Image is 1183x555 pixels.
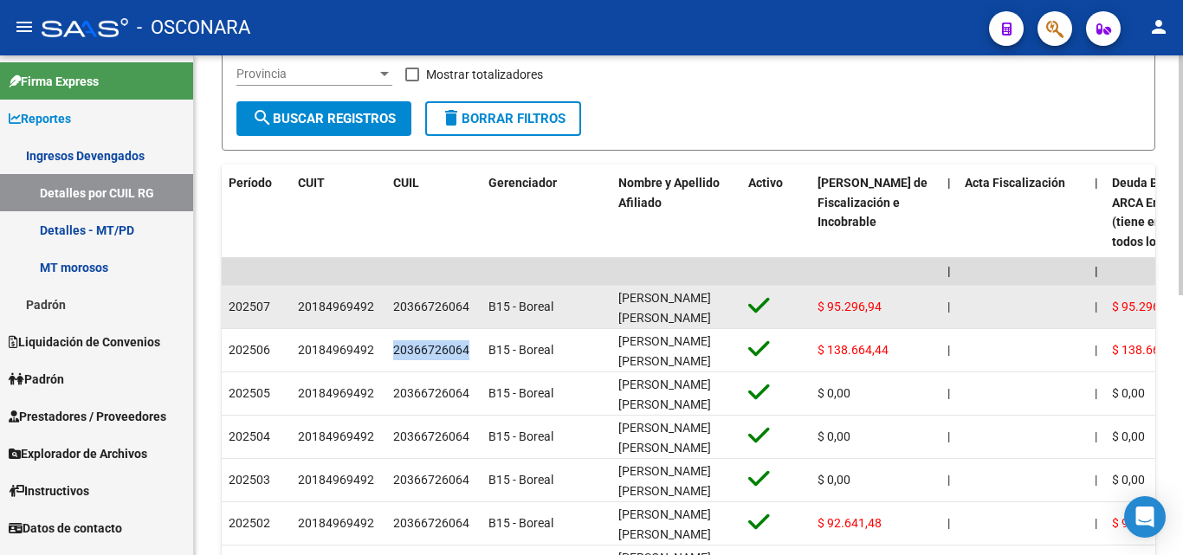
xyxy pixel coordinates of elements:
[229,386,270,400] span: 202505
[1095,429,1097,443] span: |
[818,300,882,313] span: $ 95.296,94
[488,386,553,400] span: B15 - Boreal
[137,9,250,47] span: - OSCONARA
[811,165,941,261] datatable-header-cell: Deuda Bruta Neto de Fiscalización e Incobrable
[393,176,419,190] span: CUIL
[1095,343,1097,357] span: |
[291,165,386,261] datatable-header-cell: CUIT
[425,101,581,136] button: Borrar Filtros
[236,101,411,136] button: Buscar Registros
[947,300,950,313] span: |
[618,507,711,541] span: [PERSON_NAME] [PERSON_NAME]
[1095,300,1097,313] span: |
[9,481,89,500] span: Instructivos
[947,473,950,487] span: |
[229,429,270,443] span: 202504
[393,297,469,317] div: 20366726064
[818,343,889,357] span: $ 138.664,44
[618,291,711,325] span: [PERSON_NAME] [PERSON_NAME]
[1095,473,1097,487] span: |
[488,343,553,357] span: B15 - Boreal
[1095,176,1098,190] span: |
[618,378,711,411] span: [PERSON_NAME] [PERSON_NAME]
[426,64,543,85] span: Mostrar totalizadores
[229,343,270,357] span: 202506
[236,67,377,81] span: Provincia
[958,165,1088,261] datatable-header-cell: Acta Fiscalización
[252,107,273,128] mat-icon: search
[488,473,553,487] span: B15 - Boreal
[393,513,469,533] div: 20366726064
[14,16,35,37] mat-icon: menu
[947,176,951,190] span: |
[482,165,611,261] datatable-header-cell: Gerenciador
[1112,429,1145,443] span: $ 0,00
[298,384,374,403] div: 20184969492
[1112,386,1145,400] span: $ 0,00
[488,429,553,443] span: B15 - Boreal
[1112,300,1176,313] span: $ 95.296,94
[386,165,482,261] datatable-header-cell: CUIL
[618,421,711,455] span: [PERSON_NAME] [PERSON_NAME]
[9,72,99,91] span: Firma Express
[393,340,469,360] div: 20366726064
[965,176,1065,190] span: Acta Fiscalización
[1112,343,1183,357] span: $ 138.664,44
[298,340,374,360] div: 20184969492
[488,300,553,313] span: B15 - Boreal
[298,470,374,490] div: 20184969492
[818,386,850,400] span: $ 0,00
[298,427,374,447] div: 20184969492
[1095,386,1097,400] span: |
[393,384,469,403] div: 20366726064
[818,473,850,487] span: $ 0,00
[9,407,166,426] span: Prestadores / Proveedores
[1124,496,1166,538] div: Open Intercom Messenger
[9,332,160,352] span: Liquidación de Convenios
[748,176,783,190] span: Activo
[818,516,882,530] span: $ 92.641,48
[1088,165,1105,261] datatable-header-cell: |
[611,165,741,261] datatable-header-cell: Nombre y Apellido Afiliado
[229,300,270,313] span: 202507
[941,165,958,261] datatable-header-cell: |
[818,429,850,443] span: $ 0,00
[393,470,469,490] div: 20366726064
[1148,16,1169,37] mat-icon: person
[229,516,270,530] span: 202502
[488,176,557,190] span: Gerenciador
[9,370,64,389] span: Padrón
[9,109,71,128] span: Reportes
[741,165,811,261] datatable-header-cell: Activo
[298,513,374,533] div: 20184969492
[947,264,951,278] span: |
[252,111,396,126] span: Buscar Registros
[618,176,720,210] span: Nombre y Apellido Afiliado
[9,444,147,463] span: Explorador de Archivos
[1095,264,1098,278] span: |
[947,429,950,443] span: |
[1112,473,1145,487] span: $ 0,00
[298,176,325,190] span: CUIT
[818,176,928,229] span: [PERSON_NAME] de Fiscalización e Incobrable
[947,516,950,530] span: |
[947,386,950,400] span: |
[1112,516,1176,530] span: $ 92.641,48
[618,464,711,498] span: [PERSON_NAME] [PERSON_NAME]
[618,334,711,368] span: [PERSON_NAME] [PERSON_NAME]
[222,165,291,261] datatable-header-cell: Período
[441,107,462,128] mat-icon: delete
[298,297,374,317] div: 20184969492
[947,343,950,357] span: |
[441,111,566,126] span: Borrar Filtros
[488,516,553,530] span: B15 - Boreal
[229,176,272,190] span: Período
[393,427,469,447] div: 20366726064
[9,519,122,538] span: Datos de contacto
[1095,516,1097,530] span: |
[229,473,270,487] span: 202503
